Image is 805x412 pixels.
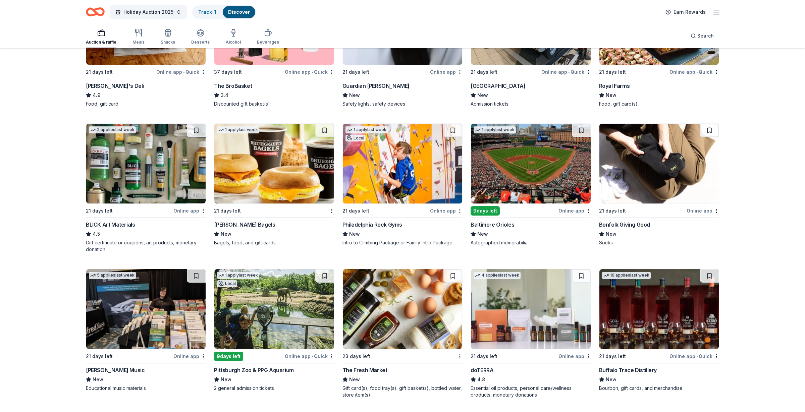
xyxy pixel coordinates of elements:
div: Online app [687,207,719,215]
div: Discounted gift basket(s) [214,101,334,107]
div: Online app [430,68,463,76]
div: 1 apply last week [345,126,388,133]
span: New [221,375,231,384]
div: Online app [558,352,591,360]
a: Image for Philadelphia Rock Gyms1 applylast weekLocal21 days leftOnline appPhiladelphia Rock Gyms... [342,123,463,246]
button: Search [685,29,719,43]
div: The BroBasket [214,82,252,90]
div: Online app [558,207,591,215]
div: 5 applies last week [89,272,136,279]
img: Image for Baltimore Orioles [471,124,590,203]
div: Online app Quick [541,68,591,76]
button: Snacks [161,26,175,48]
span: • [696,354,698,359]
span: • [696,69,698,75]
div: Royal Farms [599,82,630,90]
div: 2 applies last week [89,126,136,133]
div: The Fresh Market [342,366,387,374]
img: Image for Pittsburgh Zoo & PPG Aquarium [214,269,334,349]
span: New [606,230,616,238]
div: 21 days left [214,207,241,215]
div: Desserts [191,40,210,45]
div: Online app [430,207,463,215]
a: Track· 1 [198,9,216,15]
span: New [349,230,360,238]
div: doTERRA [471,366,493,374]
button: Desserts [191,26,210,48]
button: Holiday Auction 2025 [110,5,187,19]
span: New [606,91,616,99]
img: Image for Alfred Music [86,269,206,349]
div: 21 days left [86,68,113,76]
div: Online app Quick [669,352,719,360]
div: [PERSON_NAME] Music [86,366,145,374]
span: Search [697,32,714,40]
div: Essential oil products, personal care/wellness products, monetary donations [471,385,591,398]
div: 23 days left [342,352,370,360]
div: 21 days left [599,352,626,360]
a: Image for Baltimore Orioles1 applylast week9days leftOnline appBaltimore OriolesNewAutographed me... [471,123,591,246]
span: New [349,91,360,99]
div: 9 days left [214,352,243,361]
div: 2 general admission tickets [214,385,334,392]
div: Gift certificate or coupons, art products, monetary donation [86,239,206,253]
span: New [93,375,103,384]
div: 10 applies last week [602,272,651,279]
div: Snacks [161,40,175,45]
div: Local [217,280,237,287]
button: Track· 1Discover [192,5,256,19]
span: • [183,69,184,75]
span: New [221,230,231,238]
span: 3.4 [221,91,228,99]
div: Food, gift card [86,101,206,107]
div: Gift card(s), food tray(s), gift basket(s), bottled water, store item(s) [342,385,463,398]
a: Image for BLICK Art Materials2 applieslast week21 days leftOnline appBLICK Art Materials4.5Gift c... [86,123,206,253]
div: 1 apply last week [217,272,259,279]
div: [PERSON_NAME]'s Deli [86,82,144,90]
span: New [477,230,488,238]
div: 21 days left [471,352,497,360]
div: Baltimore Orioles [471,221,514,229]
img: Image for Buffalo Trace Distillery [599,269,719,349]
div: Bonfolk Giving Good [599,221,650,229]
a: Image for Buffalo Trace Distillery10 applieslast week21 days leftOnline app•QuickBuffalo Trace Di... [599,269,719,392]
div: 21 days left [471,68,497,76]
span: • [568,69,570,75]
div: Autographed memorabilia [471,239,591,246]
div: [PERSON_NAME] Bagels [214,221,275,229]
div: Safety lights, safety devices [342,101,463,107]
button: Auction & raffle [86,26,116,48]
div: Bagels, food, and gift cards [214,239,334,246]
div: Local [345,135,366,141]
div: 21 days left [599,68,626,76]
div: Auction & raffle [86,40,116,45]
span: 4.9 [93,91,100,99]
span: 4.8 [477,375,485,384]
div: Online app Quick [285,352,334,360]
button: Alcohol [226,26,241,48]
img: Image for doTERRA [471,269,590,349]
div: Intro to Climbing Package or Family Intro Package [342,239,463,246]
div: Educational music materials [86,385,206,392]
div: 21 days left [86,207,113,215]
div: Bourbon, gift cards, and merchandise [599,385,719,392]
div: Alcohol [226,40,241,45]
a: Image for Bonfolk Giving Good21 days leftOnline appBonfolk Giving GoodNewSocks [599,123,719,246]
div: 37 days left [214,68,242,76]
div: 21 days left [342,207,369,215]
img: Image for Bruegger's Bagels [214,124,334,203]
a: Image for Bruegger's Bagels1 applylast week21 days left[PERSON_NAME] BagelsNewBagels, food, and g... [214,123,334,246]
div: 4 applies last week [474,272,521,279]
div: Admission tickets [471,101,591,107]
div: 21 days left [342,68,369,76]
div: 9 days left [471,206,500,216]
div: 21 days left [599,207,626,215]
div: Online app [173,352,206,360]
div: 1 apply last week [474,126,516,133]
a: Image for doTERRA4 applieslast week21 days leftOnline appdoTERRA4.8Essential oil products, person... [471,269,591,398]
button: Beverages [257,26,279,48]
div: Online app Quick [669,68,719,76]
div: Food, gift card(s) [599,101,719,107]
div: Online app Quick [285,68,334,76]
span: • [312,69,313,75]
